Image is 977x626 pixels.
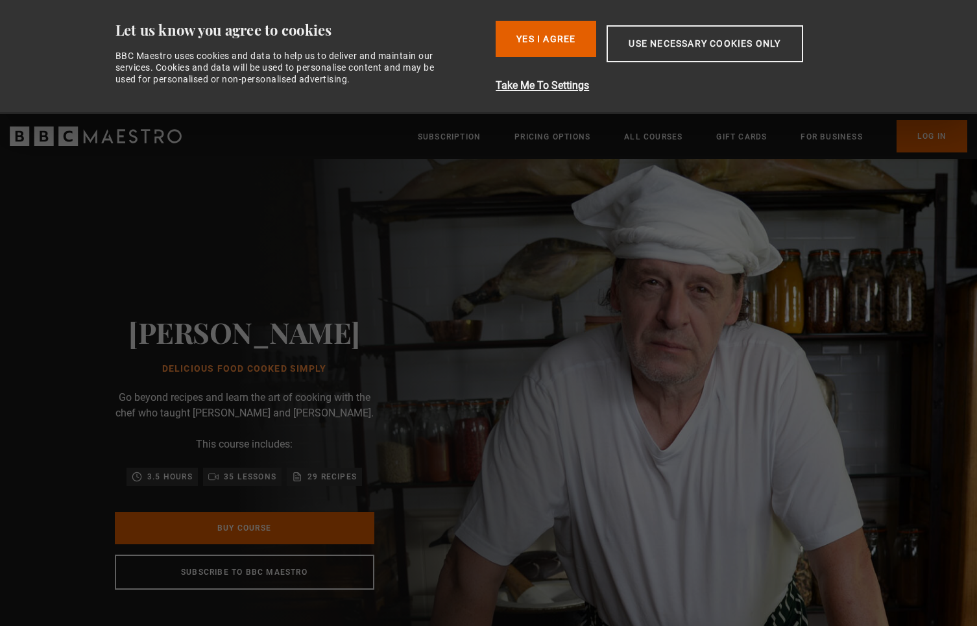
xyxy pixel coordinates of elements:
a: All Courses [624,130,682,143]
a: Subscribe to BBC Maestro [115,555,374,590]
button: Use necessary cookies only [607,25,802,62]
button: Yes I Agree [496,21,596,57]
svg: BBC Maestro [10,126,182,146]
p: 35 lessons [224,470,276,483]
a: Subscription [418,130,481,143]
a: For business [801,130,862,143]
p: 3.5 hours [147,470,193,483]
a: Log In [897,120,967,152]
p: This course includes: [196,437,293,452]
h2: [PERSON_NAME] [128,315,360,348]
nav: Primary [418,120,967,152]
a: Pricing Options [514,130,590,143]
p: 29 recipes [308,470,357,483]
a: Buy Course [115,512,374,544]
p: Go beyond recipes and learn the art of cooking with the chef who taught [PERSON_NAME] and [PERSON... [115,390,374,421]
h1: Delicious Food Cooked Simply [128,364,360,374]
div: BBC Maestro uses cookies and data to help us to deliver and maintain our services. Cookies and da... [115,50,449,86]
a: Gift Cards [716,130,767,143]
button: Take Me To Settings [496,78,871,93]
div: Let us know you agree to cookies [115,21,486,40]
